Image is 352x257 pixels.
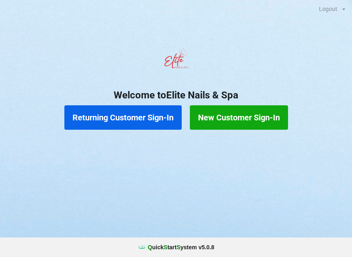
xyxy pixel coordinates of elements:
[176,244,180,250] span: S
[148,244,152,250] span: Q
[64,105,182,130] button: Returning Customer Sign-In
[160,44,192,77] img: EliteNailsSpa-Logo1.png
[148,243,214,251] b: uick tart ystem v 5.0.8
[319,6,337,12] div: Logout
[138,243,146,251] img: favicon.ico
[190,105,288,130] button: New Customer Sign-In
[164,244,167,250] span: S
